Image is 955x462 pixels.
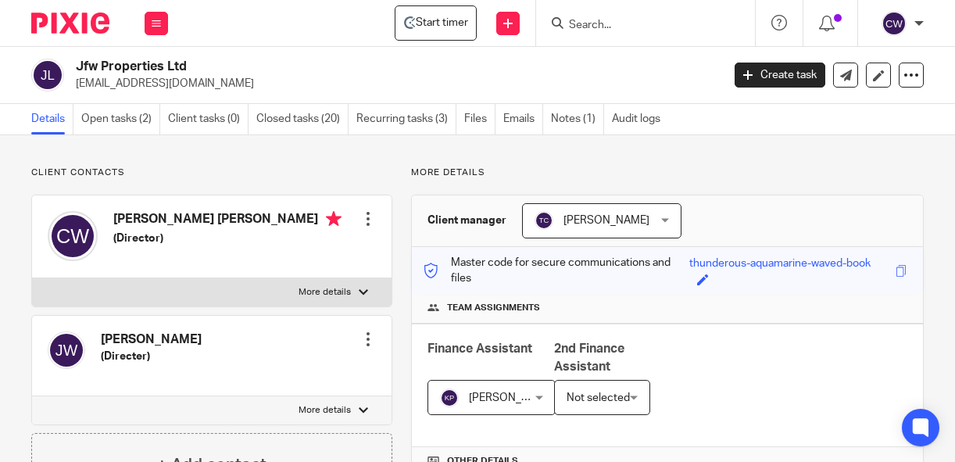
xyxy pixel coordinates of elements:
img: svg%3E [440,389,459,407]
h2: Jfw Properties Ltd [76,59,584,75]
a: Emails [503,104,543,134]
img: svg%3E [48,211,98,261]
img: svg%3E [882,11,907,36]
span: Team assignments [447,302,540,314]
img: Pixie [31,13,109,34]
p: More details [299,404,351,417]
a: Client tasks (0) [168,104,249,134]
i: Primary [326,211,342,227]
div: thunderous-aquamarine-waved-book [689,256,871,274]
h5: (Director) [113,231,342,246]
p: More details [411,167,924,179]
h4: [PERSON_NAME] [PERSON_NAME] [113,211,342,231]
img: svg%3E [535,211,553,230]
input: Search [567,19,708,33]
span: [PERSON_NAME] [563,215,649,226]
a: Open tasks (2) [81,104,160,134]
h3: Client manager [427,213,506,228]
p: Client contacts [31,167,392,179]
a: Details [31,104,73,134]
a: Notes (1) [551,104,604,134]
span: Not selected [567,392,630,403]
h5: (Directer) [101,349,202,364]
span: 2nd Finance Assistant [554,342,624,373]
a: Create task [735,63,825,88]
a: Recurring tasks (3) [356,104,456,134]
p: [EMAIL_ADDRESS][DOMAIN_NAME] [76,76,711,91]
a: Audit logs [612,104,668,134]
p: More details [299,286,351,299]
h4: [PERSON_NAME] [101,331,202,348]
a: Files [464,104,495,134]
img: svg%3E [48,331,85,369]
a: Jfw Properties Ltd [395,5,477,41]
a: Closed tasks (20) [256,104,349,134]
span: [PERSON_NAME] [469,392,555,403]
img: svg%3E [31,59,64,91]
span: Finance Assistant [427,342,532,355]
span: Start timer [416,15,468,30]
p: Master code for secure communications and files [424,255,690,287]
